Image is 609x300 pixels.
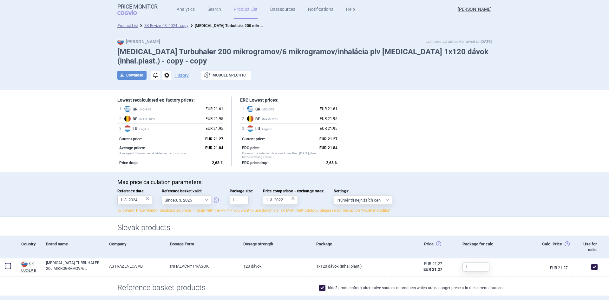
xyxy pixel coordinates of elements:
[117,47,492,66] h1: [MEDICAL_DATA] Turbuhaler 200 mikrogramov/6 mikrogramov/inhalácia plv [MEDICAL_DATA] 1x120 dávok ...
[320,125,337,132] div: EUR 21.95
[462,262,489,272] input: 1
[319,285,504,291] label: hide 3 products from alternative sources or products which are no longer present in the current d...
[242,116,247,122] span: 2 .
[104,236,165,258] div: Company
[119,106,124,112] span: 1 .
[319,146,337,150] strong: EUR 21.84
[21,261,41,268] div: SK
[117,283,492,292] h1: Reference basket products
[46,260,104,271] a: [MEDICAL_DATA] TURBUHALER 200 MIKROGRAMOV/6 MIKROGRAMOV/INHALÁCIA
[263,189,324,193] span: Price comparison - exchange rates:
[188,23,265,29] li: Symbicort Turbuhaler 200 mikrogramov/6 mikrogramov/inhalácia plv inh 1x120 dávok (inhal.plast.) -...
[212,161,223,165] strong: 2,68 %
[117,23,138,28] a: Product List
[242,161,268,165] strong: ERC price drop:
[334,189,392,193] span: Settings:
[320,116,337,122] div: EUR 21.95
[165,258,238,274] a: INHALAČNÝ PRÁŠOK
[162,195,211,205] select: Reference basket valid:
[133,107,202,111] span: MOH PS
[133,127,202,131] span: Legilux
[230,195,249,205] input: Package size:
[117,195,152,205] input: Reference date:×
[570,236,600,258] div: Use for calc.
[550,266,570,270] a: EUR 21.27
[326,161,337,165] strong: 2,68 %
[117,97,223,103] h1: Lowest recalculated ex-factory prices:
[255,117,317,121] span: INAMI RPS
[255,127,261,131] strong: LU
[138,23,188,29] li: SK Revize_03_2024 - copy
[291,195,295,202] div: ×
[117,3,158,16] a: Price MonitorCOGVIO
[458,236,507,258] div: Package for calc.
[117,179,492,186] p: Max price calculation parameters:
[104,258,165,274] a: ASTRAZENECA AB
[119,116,124,122] span: 2 .
[242,146,259,150] strong: ERC price:
[117,223,492,232] h1: Slovak products
[242,125,247,132] span: 3 .
[119,151,202,159] small: Average of 3 lowest recalculated ex-factory prices
[117,189,152,193] span: Reference date:
[133,117,139,121] strong: BE
[119,161,138,165] strong: Price drop:
[423,267,442,272] strong: EUR 21.27
[319,137,337,141] strong: EUR 21.27
[124,125,131,132] img: Luxembourg
[21,269,41,272] abbr: UUC-LP B
[117,3,158,10] strong: Price Monitor
[247,116,253,122] img: Belgium
[162,189,220,193] span: Reference basket valid:
[133,107,139,111] strong: GR
[242,151,316,159] small: Price on the selected date was lower than [DATE], due to the exchange rates.
[255,107,262,111] strong: GR
[239,236,311,258] div: Dosage strength
[165,236,238,258] div: Dosage Form
[124,116,131,122] img: Belgium
[133,117,202,121] span: INAMI RPS
[205,137,223,141] strong: EUR 21.27
[311,258,384,274] a: 1x120 dávok (inhal.plast.)
[174,73,189,77] button: History
[117,208,492,213] p: By default, Price Monitor recalculates prices in align with the AIFP. If you want to use the offi...
[263,195,298,205] input: Price comparison - exchange rates:×
[239,258,311,274] a: 120 dávok
[385,236,458,258] div: Price
[242,137,265,141] strong: Current price:
[144,23,188,28] a: SK Revize_03_2024 - copy
[119,146,145,150] strong: Average prices:
[117,71,147,80] button: Download
[255,107,317,111] span: MOH PS
[425,38,492,45] p: Last product added/removed on
[119,125,124,132] span: 3 .
[311,236,384,258] div: Package
[206,116,223,122] div: EUR 21.95
[41,236,104,258] div: Brand name
[117,10,146,15] span: COGVIO
[481,39,492,44] strong: [DATE]
[230,189,253,193] span: Package size:
[247,106,253,112] img: Greece
[255,127,317,131] span: Legilux
[117,38,124,45] img: SK
[117,39,160,44] strong: [PERSON_NAME]
[320,106,337,112] div: EUR 21.61
[201,71,251,80] button: Module specific
[133,127,139,131] strong: LU
[195,22,422,28] strong: [MEDICAL_DATA] Turbuhaler 200 mikrogramov/6 mikrogramov/inhalácia plv [MEDICAL_DATA] 1x120 dávok ...
[21,261,28,267] img: Slovakia
[390,261,442,272] abbr: Ex-Factory bez DPH zo zdroja
[117,23,138,29] li: Product List
[206,106,223,112] div: EUR 21.61
[206,125,223,132] div: EUR 21.95
[205,146,223,150] strong: EUR 21.84
[124,106,131,112] img: Greece
[334,195,392,205] select: Settings:
[16,236,41,258] div: Country
[242,106,247,112] span: 1 .
[119,137,142,141] strong: Current price:
[247,125,253,132] img: Luxembourg
[507,236,570,258] div: Calc. Price
[255,117,261,121] strong: BE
